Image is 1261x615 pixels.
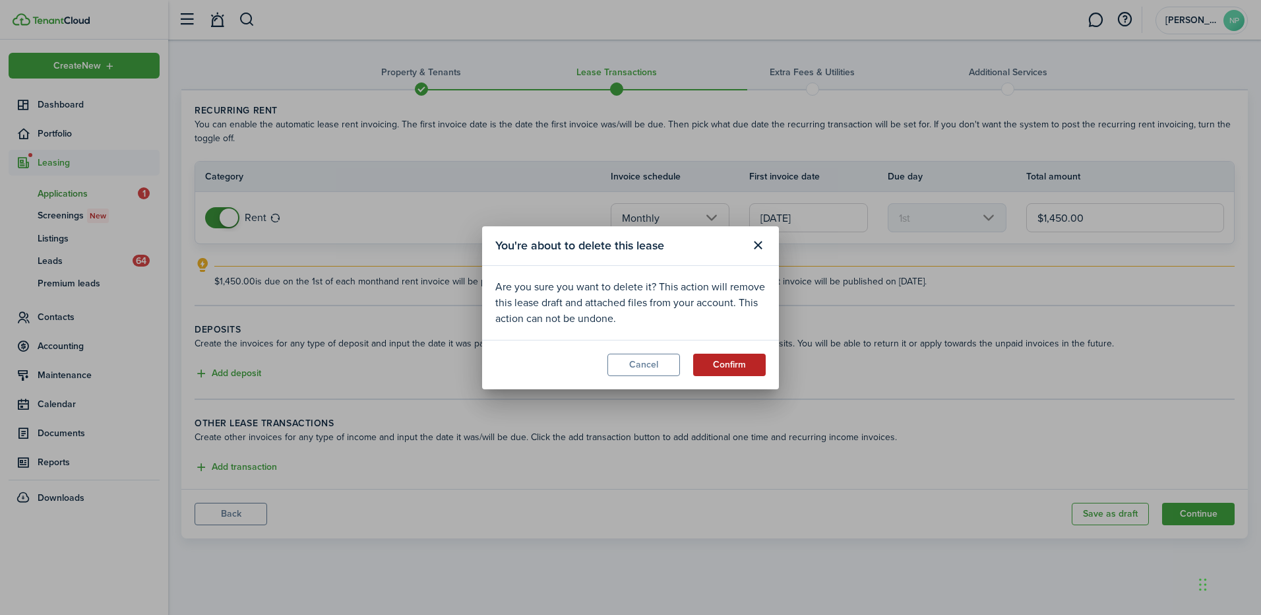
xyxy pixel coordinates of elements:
[1199,565,1207,604] div: Drag
[1195,552,1261,615] iframe: Chat Widget
[495,237,664,255] span: You're about to delete this lease
[607,354,680,376] button: Cancel
[495,279,766,327] div: Are you sure you want to delete it? This action will remove this lease draft and attached files f...
[747,234,769,257] button: Close modal
[693,354,766,376] button: Confirm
